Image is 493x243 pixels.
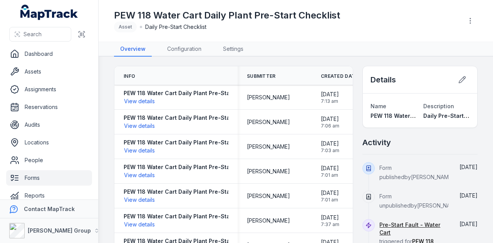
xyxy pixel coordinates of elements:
strong: PEW 118 Water Cart Daily Plant Pre-Start Checklist [124,163,262,171]
span: 7:06 am [321,123,339,129]
span: [PERSON_NAME] [247,118,290,126]
span: [PERSON_NAME] [247,143,290,151]
button: View details [124,146,155,155]
h2: Details [371,74,396,85]
span: [DATE] [459,192,478,199]
span: Daily Pre-Start Checklist [423,112,491,119]
span: 7:37 am [321,221,339,228]
span: 7:03 am [321,147,339,154]
span: [PERSON_NAME] [247,94,290,101]
span: Daily Pre-Start Checklist [145,23,206,31]
span: Info [124,73,135,79]
span: [DATE] [321,90,339,98]
time: 07/08/2025, 7:01:20 am [321,189,339,203]
strong: PEW 118 Water Cart Daily Plant Pre-Start Checklist [124,89,262,97]
span: [DATE] [459,221,478,227]
strong: PEW 118 Water Cart Daily Plant Pre-Start Checklist [124,114,262,122]
a: Pre-Start Fault - Water Cart [379,221,448,236]
button: View details [124,97,155,106]
button: View details [124,171,155,179]
span: [DATE] [321,214,339,221]
a: MapTrack [20,5,78,20]
a: Reservations [6,99,92,115]
time: 11/08/2025, 9:21:23 am [459,192,478,199]
span: [DATE] [321,140,339,147]
h1: PEW 118 Water Cart Daily Plant Pre-Start Checklist [114,9,340,22]
a: Dashboard [6,46,92,62]
span: Description [423,103,454,109]
strong: Contact MapTrack [24,206,75,212]
span: Name [371,103,386,109]
h2: Activity [362,137,391,148]
time: 08/08/2025, 7:06:39 am [459,221,478,227]
span: [DATE] [321,189,339,197]
span: Form unpublished by [PERSON_NAME] [379,193,460,209]
span: [DATE] [321,115,339,123]
button: View details [124,220,155,229]
span: Form published by [PERSON_NAME] [379,164,454,180]
strong: PEW 118 Water Cart Daily Plant Pre-Start Checklist [124,188,262,196]
span: [PERSON_NAME] [247,192,290,200]
a: Reports [6,188,92,203]
a: Settings [217,42,250,57]
span: [PERSON_NAME] [247,217,290,225]
time: 08/08/2025, 7:06:39 am [321,115,339,129]
a: Forms [6,170,92,186]
time: 08/08/2025, 7:13:13 am [321,90,339,104]
a: Configuration [161,42,208,57]
a: Audits [6,117,92,132]
a: People [6,153,92,168]
button: Search [9,27,71,42]
a: Assignments [6,82,92,97]
a: Assets [6,64,92,79]
time: 07/08/2025, 7:03:03 am [321,140,339,154]
time: 06/08/2025, 7:37:38 am [321,214,339,228]
span: [DATE] [321,164,339,172]
time: 07/08/2025, 7:01:21 am [321,164,339,178]
span: 7:01 am [321,197,339,203]
a: Locations [6,135,92,150]
span: Search [23,30,42,38]
span: 7:13 am [321,98,339,104]
strong: PEW 118 Water Cart Daily Plant Pre-Start Checklist [124,213,262,220]
span: Created Date [321,73,358,79]
span: 7:01 am [321,172,339,178]
a: Overview [114,42,152,57]
span: Submitter [247,73,276,79]
button: View details [124,196,155,204]
time: 11/08/2025, 9:21:48 am [459,164,478,170]
button: View details [124,122,155,130]
strong: [PERSON_NAME] Group [28,227,91,234]
span: [PERSON_NAME] [247,168,290,175]
span: [DATE] [459,164,478,170]
div: Asset [114,22,137,32]
strong: PEW 118 Water Cart Daily Plant Pre-Start Checklist [124,139,262,146]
